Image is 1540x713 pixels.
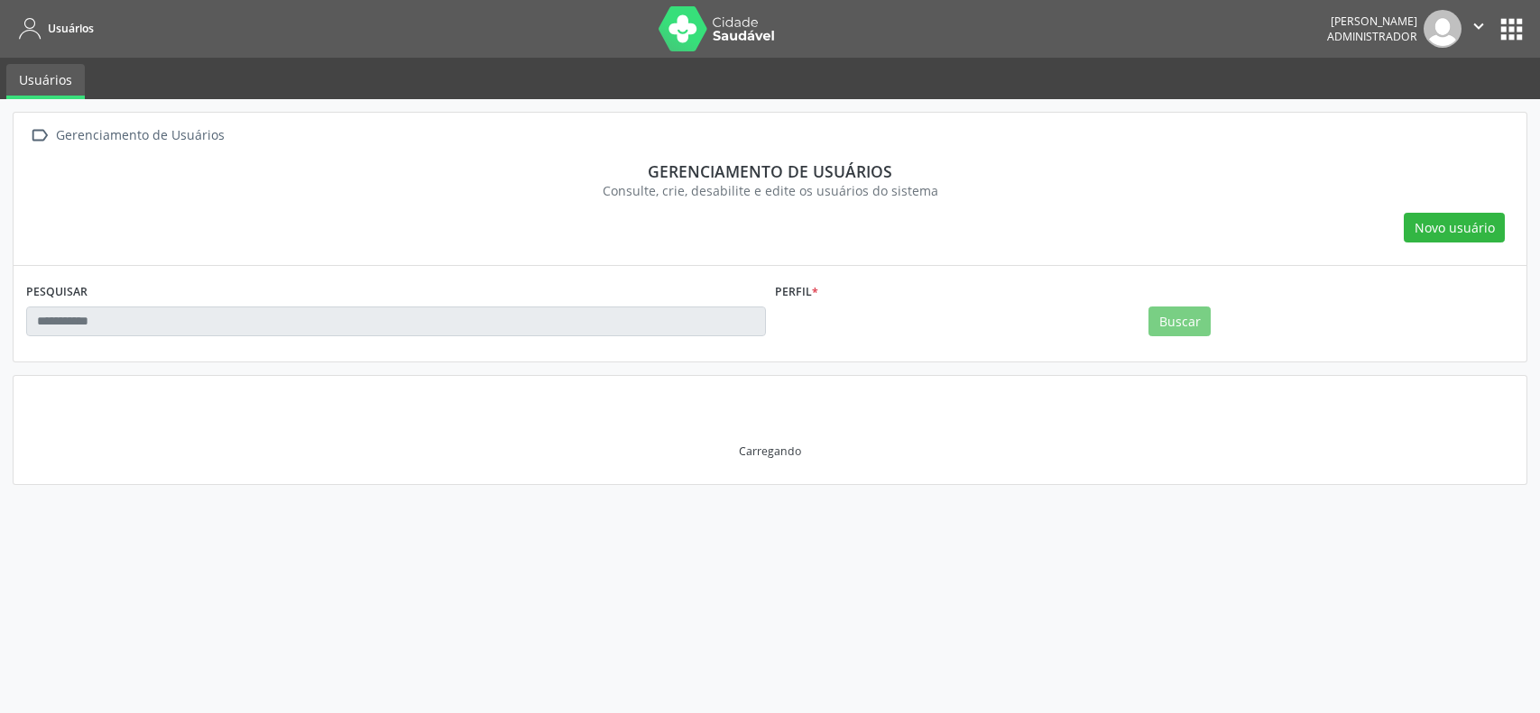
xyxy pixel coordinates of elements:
[52,123,227,149] div: Gerenciamento de Usuários
[775,279,818,306] label: Perfil
[6,64,85,99] a: Usuários
[1148,306,1211,337] button: Buscar
[1469,16,1489,36] i: 
[739,443,801,459] div: Carregando
[1327,14,1417,29] div: [PERSON_NAME]
[13,14,94,43] a: Usuários
[26,123,227,149] a:  Gerenciamento de Usuários
[26,123,52,149] i: 
[26,279,88,306] label: PESQUISAR
[1496,14,1527,45] button: apps
[1415,218,1495,237] span: Novo usuário
[39,181,1501,200] div: Consulte, crie, desabilite e edite os usuários do sistema
[39,161,1501,181] div: Gerenciamento de usuários
[48,21,94,36] span: Usuários
[1462,10,1496,48] button: 
[1404,213,1505,243] button: Novo usuário
[1424,10,1462,48] img: img
[1327,29,1417,44] span: Administrador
